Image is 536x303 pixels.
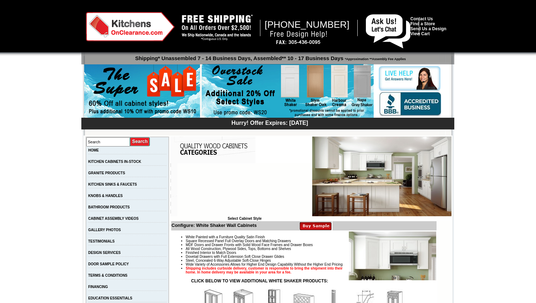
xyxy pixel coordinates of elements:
[228,217,262,220] b: Select Cabinet Style
[88,182,137,186] a: KITCHEN SINKS & FAUCETS
[85,52,454,61] p: Shipping* Unassembled 7 - 14 Business Days, Assembled** 10 - 17 Business Days
[88,273,128,277] a: TERMS & CONDITIONS
[88,148,99,152] a: HOME
[88,262,129,266] a: DOOR SAMPLE POLICY
[186,239,436,243] li: Square Recessed Panel Full Overlay Doors and Matching Drawers
[172,223,257,228] b: Configure: White Shaker Wall Cabinets
[410,26,446,31] a: Send Us a Design
[186,266,343,274] strong: Shipping includes curbside delivery, customer is responsible to bring the shipment into their hom...
[88,160,141,164] a: KITCHEN CABINETS IN-STOCK
[186,235,436,239] li: White Painted with a Furniture Quality Satin Finish
[86,12,175,41] img: Kitchens on Clearance Logo
[88,228,121,232] a: GALLERY PHOTOS
[410,21,435,26] a: Find a Store
[191,278,328,283] strong: CLICK BELOW TO VIEW ADDITIONAL WHITE SHAKER PRODUCTS:
[410,16,433,21] a: Contact Us
[88,217,139,220] a: CABINET ASSEMBLY VIDEOS
[186,243,436,247] li: MDF Doors and Drawer Fronts with Solid Wood Face Frames and Drawer Boxes
[186,262,436,266] li: Wide Variety of Accessories Allows for Higher End Design Capability Without the Higher End Pricing
[88,194,123,198] a: KNOBS & HANDLES
[265,19,350,30] span: [PHONE_NUMBER]
[312,137,451,216] img: White Shaker
[88,285,108,289] a: FINANCING
[410,31,429,36] a: View Cart
[88,205,130,209] a: BATHROOM PRODUCTS
[349,232,436,280] img: Product Image
[177,163,312,217] iframe: Browser incompatible
[85,119,454,126] div: Hurry! Offer Expires: [DATE]
[186,247,436,251] li: All Wood Construction, Plywood Sides, Tops, Bottoms and Shelves
[186,251,436,255] li: Finished Interior to Match Doors
[88,171,125,175] a: GRANITE PRODUCTS
[88,296,132,300] a: EDUCATION ESSENTIALS
[186,255,436,259] li: Dovetail Drawers with Full Extension Soft Close Drawer Glides
[343,55,406,61] span: *Approximation **Assembly Fee Applies
[186,259,436,262] li: Steel, Concealed 6-Way Adjustable Soft-Close Hinges
[88,251,121,255] a: DESIGN SERVICES
[88,239,114,243] a: TESTIMONIALS
[130,137,150,147] input: Submit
